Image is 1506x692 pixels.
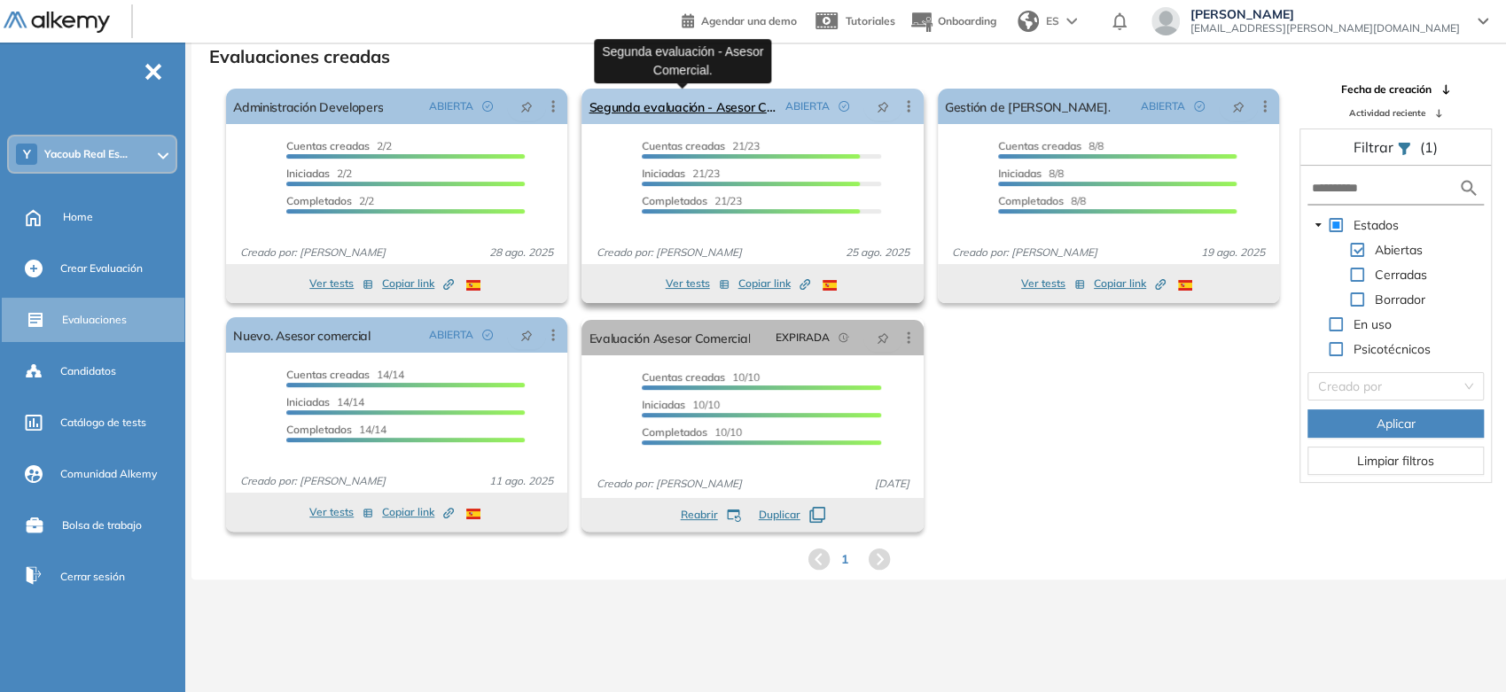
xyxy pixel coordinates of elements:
[839,101,849,112] span: check-circle
[382,273,454,294] button: Copiar link
[909,3,996,41] button: Onboarding
[1341,82,1432,97] span: Fecha de creación
[1018,11,1039,32] img: world
[286,167,330,180] span: Iniciadas
[4,12,110,34] img: Logo
[466,280,480,291] img: ESP
[1046,13,1059,29] span: ES
[1375,242,1423,258] span: Abiertas
[62,517,142,533] span: Bolsa de trabajo
[945,245,1104,260] span: Creado por: [PERSON_NAME]
[286,139,392,152] span: 2/2
[642,370,760,384] span: 10/10
[863,92,902,121] button: pushpin
[1371,239,1426,260] span: Abiertas
[846,14,895,27] span: Tutoriales
[309,273,373,294] button: Ver tests
[1371,289,1429,310] span: Borrador
[642,167,720,180] span: 21/23
[642,398,685,411] span: Iniciadas
[429,98,473,114] span: ABIERTA
[666,273,730,294] button: Ver tests
[1021,273,1085,294] button: Ver tests
[642,194,707,207] span: Completados
[62,312,127,328] span: Evaluaciones
[482,330,493,340] span: check-circle
[945,89,1110,124] a: Gestión de [PERSON_NAME].
[209,46,390,67] h3: Evaluaciones creadas
[507,321,546,349] button: pushpin
[868,476,917,492] span: [DATE]
[286,395,364,408] span: 14/14
[998,194,1086,207] span: 8/8
[286,423,352,436] span: Completados
[738,273,810,294] button: Copiar link
[1066,18,1077,25] img: arrow
[877,330,889,345] span: pushpin
[482,101,493,112] span: check-circle
[589,245,748,260] span: Creado por: [PERSON_NAME]
[482,473,560,489] span: 11 ago. 2025
[1417,607,1506,692] iframe: Chat Widget
[1190,21,1460,35] span: [EMAIL_ADDRESS][PERSON_NAME][DOMAIN_NAME]
[1417,607,1506,692] div: Widget de chat
[1354,138,1397,156] span: Filtrar
[1375,292,1425,307] span: Borrador
[23,147,31,161] span: Y
[823,280,837,291] img: ESP
[589,89,777,124] a: Segunda evaluación - Asesor Comercial.
[1194,101,1205,112] span: check-circle
[60,569,125,585] span: Cerrar sesión
[63,209,93,225] span: Home
[1350,314,1395,335] span: En uso
[863,323,902,352] button: pushpin
[1307,447,1484,475] button: Limpiar filtros
[1350,214,1402,236] span: Estados
[839,332,849,343] span: field-time
[1377,414,1416,433] span: Aplicar
[1219,92,1258,121] button: pushpin
[1354,316,1392,332] span: En uso
[998,167,1064,180] span: 8/8
[286,423,386,436] span: 14/14
[642,425,707,439] span: Completados
[60,260,143,276] span: Crear Evaluación
[1349,106,1425,120] span: Actividad reciente
[233,245,393,260] span: Creado por: [PERSON_NAME]
[233,473,393,489] span: Creado por: [PERSON_NAME]
[642,425,742,439] span: 10/10
[286,194,352,207] span: Completados
[60,415,146,431] span: Catálogo de tests
[839,245,917,260] span: 25 ago. 2025
[382,502,454,523] button: Copiar link
[1354,217,1399,233] span: Estados
[642,167,685,180] span: Iniciadas
[1141,98,1185,114] span: ABIERTA
[1194,245,1272,260] span: 19 ago. 2025
[681,507,718,523] span: Reabrir
[589,320,750,355] a: Evaluación Asesor Comercial
[44,147,128,161] span: Yacoub Real Es...
[1357,451,1434,470] span: Limpiar filtros
[594,39,771,83] div: Segunda evaluación - Asesor Comercial.
[642,370,725,384] span: Cuentas creadas
[60,363,116,379] span: Candidatos
[1354,341,1431,357] span: Psicotécnicos
[1350,338,1434,360] span: Psicotécnicos
[1307,409,1484,438] button: Aplicar
[309,502,373,523] button: Ver tests
[507,92,546,121] button: pushpin
[286,368,370,381] span: Cuentas creadas
[642,139,725,152] span: Cuentas creadas
[1375,267,1427,283] span: Cerradas
[738,276,810,292] span: Copiar link
[286,139,370,152] span: Cuentas creadas
[785,98,830,114] span: ABIERTA
[841,550,848,569] span: 1
[466,509,480,519] img: ESP
[998,139,1104,152] span: 8/8
[429,327,473,343] span: ABIERTA
[998,139,1081,152] span: Cuentas creadas
[877,99,889,113] span: pushpin
[701,14,797,27] span: Agendar una demo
